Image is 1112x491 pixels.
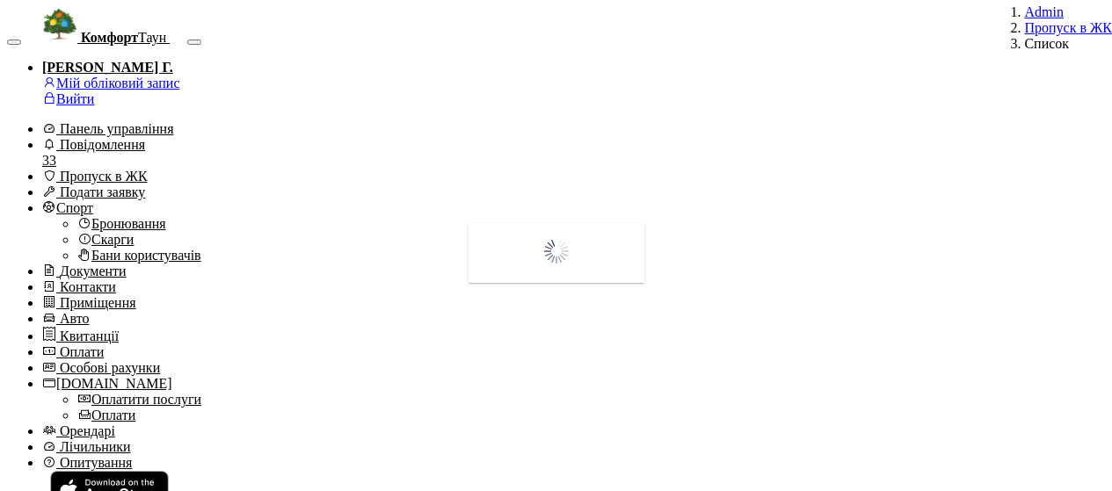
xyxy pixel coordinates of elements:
span: Панель управління [60,121,174,136]
a: Панель управління [42,121,174,136]
a: Опитування [42,455,132,470]
a: Оплатити послуги [77,392,201,407]
span: Повідомлення [60,137,145,152]
button: Переключити навігацію [7,40,21,45]
a: Спорт [42,200,93,215]
span: Орендарі [60,423,115,438]
a: Подати заявку [42,184,145,199]
a: Приміщення [42,295,136,310]
a: КомфортТаун [25,30,187,45]
a: Документи [42,264,127,278]
a: Вийти [42,91,94,106]
a: Пропуск в ЖК [1024,20,1112,35]
div: 33 [42,153,1105,169]
a: Оплати [42,344,104,359]
a: Квитанції [42,329,119,343]
a: Бани користувачів [77,248,201,263]
a: Контакти [42,279,116,294]
a: Пропуск в ЖК [42,169,148,184]
span: Особові рахунки [60,360,160,375]
a: Особові рахунки [42,360,160,375]
li: Список [1024,36,1112,52]
a: Орендарі [42,423,115,438]
span: Оплати [60,344,104,359]
a: [PERSON_NAME] Г. [42,60,173,75]
span: Квитанції [60,329,119,343]
b: Комфорт [81,30,138,45]
button: Переключити навігацію [187,40,201,45]
a: Бронювання [77,216,166,231]
span: Таун [81,30,166,45]
a: Admin [1024,4,1063,19]
img: Обробка... [542,237,571,265]
a: Лічильники [42,439,131,454]
span: Пропуск в ЖК [60,169,148,184]
a: Мій обліковий запис [42,76,179,90]
a: Повідомлення33 [42,137,1105,169]
span: Авто [60,311,90,326]
a: Авто [42,311,90,326]
a: [DOMAIN_NAME] [42,376,172,391]
span: Подати заявку [60,184,145,199]
span: Документи [60,264,127,278]
span: Опитування [60,455,132,470]
span: Лічильники [60,439,131,454]
a: Оплати [77,408,135,422]
img: logo.png [42,7,77,42]
span: Контакти [60,279,116,294]
a: Скарги [77,232,134,247]
span: Приміщення [60,295,136,310]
